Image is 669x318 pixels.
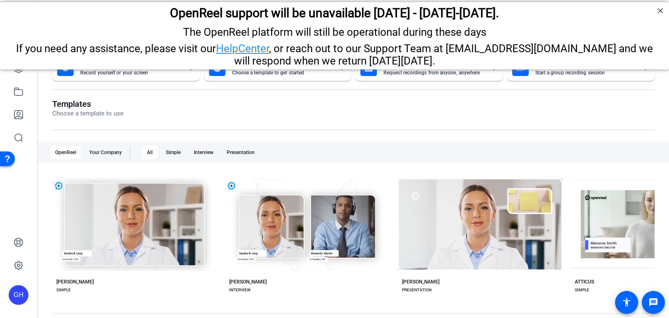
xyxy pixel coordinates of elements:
p: Choose a template to use [52,109,123,118]
div: SIMPLE [575,287,589,293]
div: Presentation [222,146,260,159]
mat-card-subtitle: Choose a template to get started [232,70,334,75]
div: [PERSON_NAME] [229,279,267,285]
div: [PERSON_NAME] [56,279,94,285]
mat-card-subtitle: Record yourself or your screen [80,70,182,75]
div: SIMPLE [56,287,71,293]
div: PRESENTATION [402,287,432,293]
mat-card-subtitle: Request recordings from anyone, anywhere [383,70,485,75]
span: The OpenReel platform will still be operational during these days [183,24,486,36]
div: INTERVIEW [229,287,251,293]
h2: OpenReel support will be unavailable Thursday - Friday, October 16th-17th. [10,4,659,18]
mat-icon: accessibility [622,297,632,307]
div: All [142,146,158,159]
div: Your Company [84,146,127,159]
div: ATTICUS [575,279,594,285]
div: Close Step [655,3,666,14]
div: [PERSON_NAME] [402,279,439,285]
h1: Templates [52,99,123,109]
div: OpenReel [50,146,81,159]
div: Interview [189,146,218,159]
div: GH [9,285,28,305]
mat-icon: message [648,297,658,307]
span: If you need any assistance, please visit our , or reach out to our Support Team at [EMAIL_ADDRESS... [16,40,653,65]
mat-card-subtitle: Start a group recording session [535,70,637,75]
a: HelpCenter [216,40,269,53]
div: Simple [161,146,186,159]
